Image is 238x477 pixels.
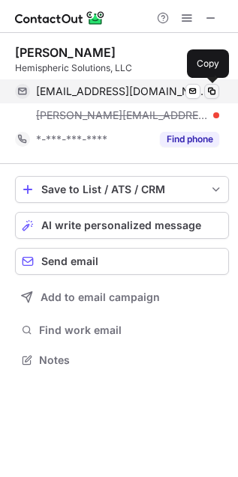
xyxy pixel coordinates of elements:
[41,255,98,267] span: Send email
[39,353,223,367] span: Notes
[41,291,160,303] span: Add to email campaign
[15,320,229,341] button: Find work email
[160,132,219,147] button: Reveal Button
[39,323,223,337] span: Find work email
[15,176,229,203] button: save-profile-one-click
[15,212,229,239] button: AI write personalized message
[15,248,229,275] button: Send email
[15,45,116,60] div: [PERSON_NAME]
[15,284,229,311] button: Add to email campaign
[41,219,201,231] span: AI write personalized message
[36,85,208,98] span: [EMAIL_ADDRESS][DOMAIN_NAME]
[41,183,203,195] div: Save to List / ATS / CRM
[15,9,105,27] img: ContactOut v5.3.10
[36,109,208,122] span: [PERSON_NAME][EMAIL_ADDRESS][DOMAIN_NAME]
[15,61,229,75] div: Hemispheric Solutions, LLC
[15,350,229,371] button: Notes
